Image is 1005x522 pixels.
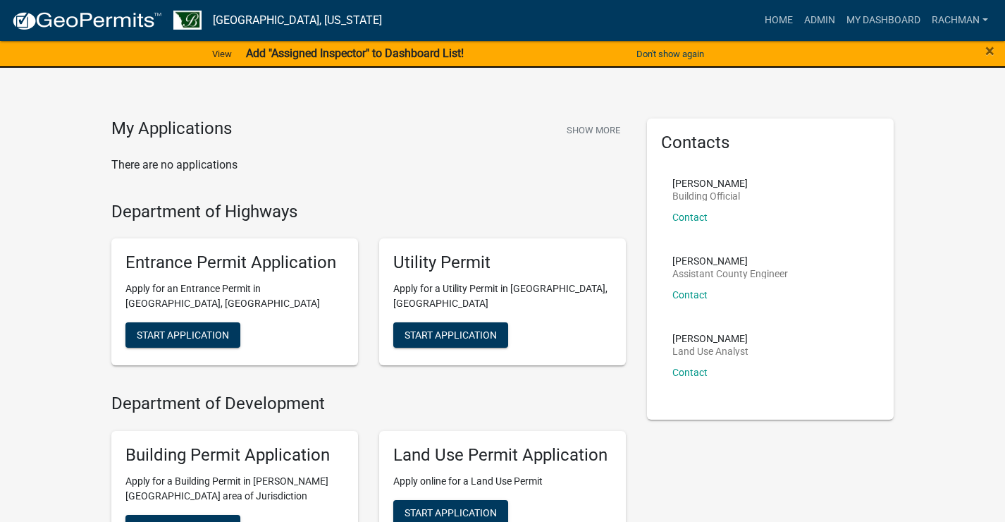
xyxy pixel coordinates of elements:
[672,346,748,356] p: Land Use Analyst
[173,11,202,30] img: Benton County, Minnesota
[672,269,788,279] p: Assistant County Engineer
[393,445,612,466] h5: Land Use Permit Application
[206,42,238,66] a: View
[672,178,748,188] p: [PERSON_NAME]
[405,506,497,518] span: Start Application
[393,322,508,348] button: Start Application
[672,256,788,266] p: [PERSON_NAME]
[125,253,344,273] h5: Entrance Permit Application
[125,445,344,466] h5: Building Permit Application
[111,119,232,140] h4: My Applications
[393,253,612,273] h5: Utility Permit
[672,289,708,301] a: Contact
[985,42,994,59] button: Close
[393,281,612,311] p: Apply for a Utility Permit in [GEOGRAPHIC_DATA], [GEOGRAPHIC_DATA]
[405,329,497,341] span: Start Application
[985,41,994,61] span: ×
[759,7,799,34] a: Home
[125,322,240,348] button: Start Application
[926,7,994,34] a: rachman
[841,7,926,34] a: My Dashboard
[213,8,382,32] a: [GEOGRAPHIC_DATA], [US_STATE]
[137,329,229,341] span: Start Application
[631,42,710,66] button: Don't show again
[111,157,626,174] p: There are no applications
[125,474,344,504] p: Apply for a Building Permit in [PERSON_NAME][GEOGRAPHIC_DATA] area of Jurisdiction
[561,119,626,142] button: Show More
[672,191,748,201] p: Building Official
[111,202,626,222] h4: Department of Highways
[125,281,344,311] p: Apply for an Entrance Permit in [GEOGRAPHIC_DATA], [GEOGRAPHIC_DATA]
[672,334,748,344] p: [PERSON_NAME]
[111,394,626,414] h4: Department of Development
[246,47,464,60] strong: Add "Assigned Inspector" to Dashboard List!
[672,367,708,378] a: Contact
[393,474,612,489] p: Apply online for a Land Use Permit
[661,133,880,153] h5: Contacts
[799,7,841,34] a: Admin
[672,212,708,223] a: Contact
